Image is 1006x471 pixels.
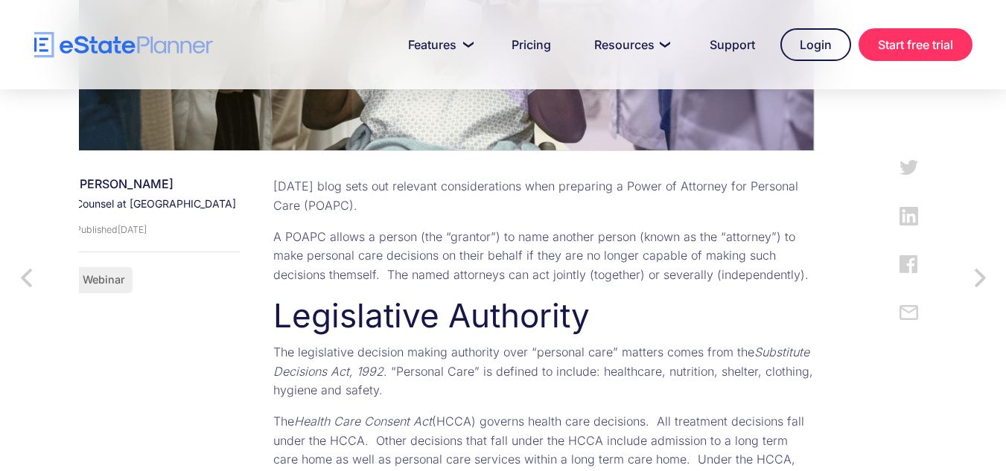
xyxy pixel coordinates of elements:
a: Resources [576,30,684,60]
a: Pricing [494,30,569,60]
div: Published [75,224,118,235]
p: [DATE] blog sets out relevant considerations when preparing a Power of Attorney for Personal Care... [273,177,815,215]
a: home [34,32,213,58]
em: Substitute Decisions Act, 1992 [273,345,809,379]
div: [PERSON_NAME] [75,177,236,191]
a: Features [390,30,486,60]
div: Counsel at [GEOGRAPHIC_DATA] [75,196,236,211]
a: Login [780,28,851,61]
em: Health Care Consent Act [294,414,432,429]
p: The legislative decision making authority over “personal care” matters comes from the . “Personal... [273,343,815,400]
div: [DATE] [118,224,147,235]
h2: Legislative Authority [273,296,815,336]
a: Support [692,30,773,60]
p: A POAPC allows a person (the “grantor”) to name another person (known as the “attorney”) to make ... [273,228,815,285]
div: Webinar [83,275,125,285]
a: Start free trial [859,28,972,61]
